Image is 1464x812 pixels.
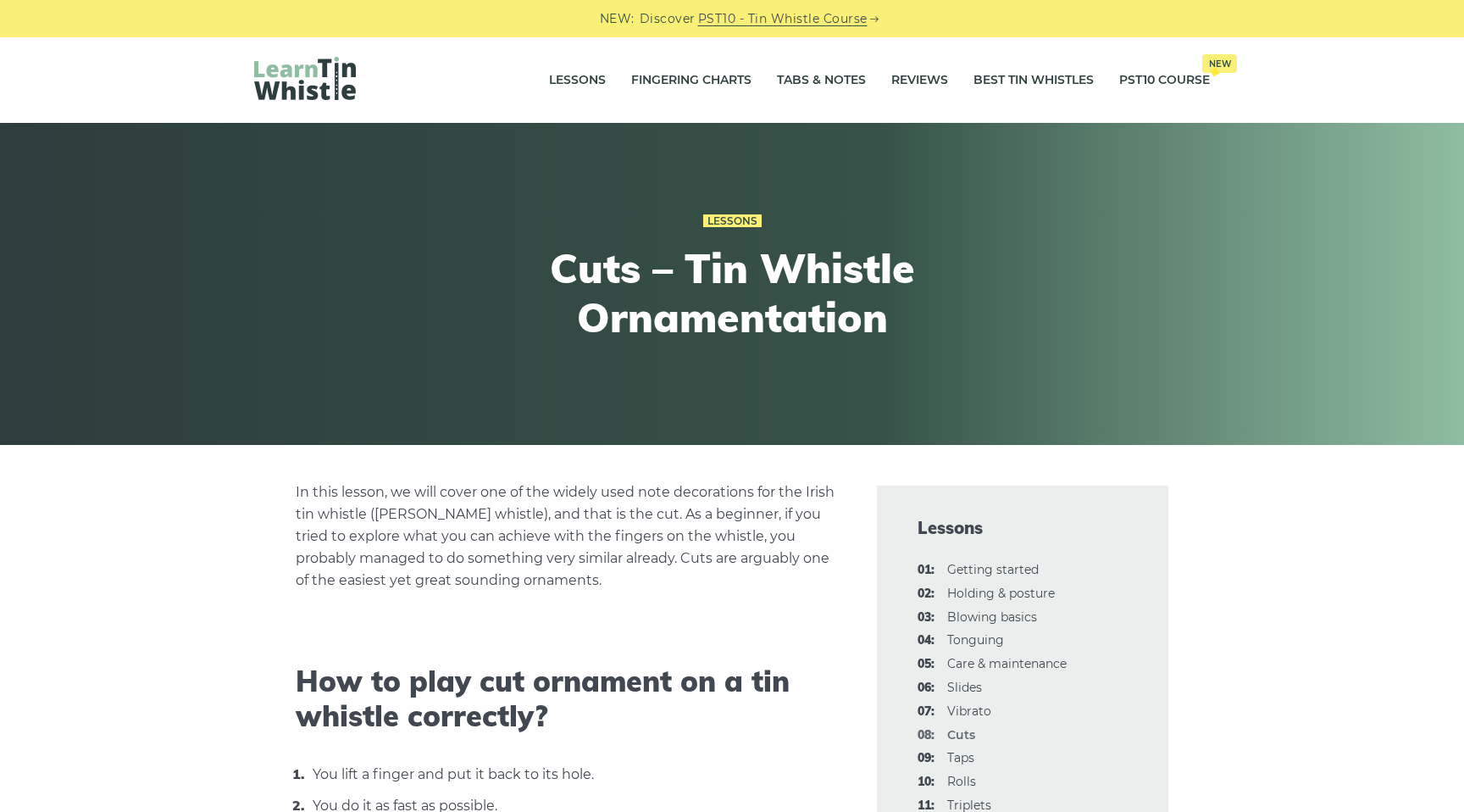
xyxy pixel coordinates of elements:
[918,584,934,604] span: 02:
[947,656,1067,671] a: 05:Care & maintenance
[947,586,1055,601] a: 02:Holding & posture
[1119,59,1210,102] a: PST10 CourseNew
[918,748,934,769] span: 09:
[947,609,1037,625] a: 03:Blowing basics
[947,774,976,789] a: 10:Rolls
[947,750,974,765] a: 09:Taps
[918,631,934,651] span: 04:
[918,772,934,793] span: 10:
[918,702,934,722] span: 07:
[420,244,1044,342] h1: Cuts – Tin Whistle Ornamentation
[918,726,934,746] span: 08:
[296,481,836,592] p: In this lesson, we will cover one of the widely used note decorations for the Irish tin whistle (...
[947,704,991,719] a: 07:Vibrato
[296,665,836,734] h2: How to play cut ornament on a tin whistle correctly?
[918,560,934,581] span: 01:
[254,57,356,100] img: LearnTinWhistle.com
[918,678,934,698] span: 06:
[308,763,836,786] li: You lift a finger and put it back to its hole.
[918,654,934,675] span: 05:
[549,59,606,102] a: Lessons
[918,608,934,628] span: 03:
[947,562,1039,577] a: 01:Getting started
[918,516,1128,540] span: Lessons
[703,214,762,228] a: Lessons
[777,59,866,102] a: Tabs & Notes
[947,632,1004,648] a: 04:Tonguing
[947,680,982,695] a: 06:Slides
[891,59,948,102] a: Reviews
[1202,54,1237,73] span: New
[973,59,1094,102] a: Best Tin Whistles
[631,59,751,102] a: Fingering Charts
[947,727,975,742] strong: Cuts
